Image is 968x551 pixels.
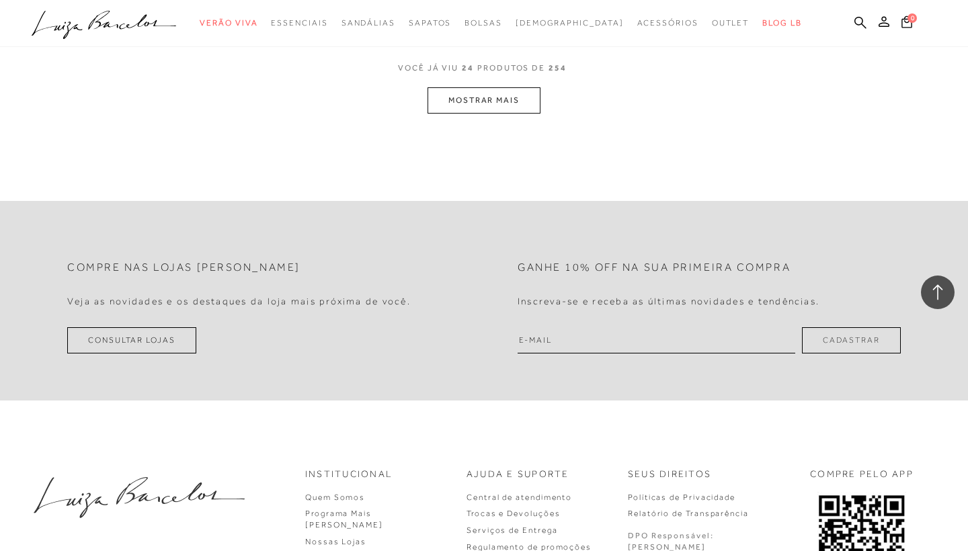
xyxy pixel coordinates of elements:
a: Trocas e Devoluções [467,509,560,518]
h4: Veja as novidades e os destaques da loja mais próxima de você. [67,296,411,307]
p: Institucional [305,468,393,481]
h2: Ganhe 10% off na sua primeira compra [518,261,791,274]
span: BLOG LB [762,18,801,28]
a: Programa Mais [PERSON_NAME] [305,509,383,529]
a: categoryNavScreenReaderText [200,11,257,36]
a: categoryNavScreenReaderText [465,11,502,36]
a: noSubCategoriesText [516,11,624,36]
button: 0 [897,15,916,33]
a: Políticas de Privacidade [628,493,735,502]
p: COMPRE PELO APP [810,468,914,481]
a: categoryNavScreenReaderText [409,11,451,36]
a: Quem Somos [305,493,365,502]
a: categoryNavScreenReaderText [712,11,750,36]
button: MOSTRAR MAIS [428,87,540,114]
a: Nossas Lojas [305,537,366,546]
a: Central de atendimento [467,493,572,502]
span: Bolsas [465,18,502,28]
span: Sandálias [341,18,395,28]
span: PRODUTOS DE [477,62,545,74]
a: Serviços de Entrega [467,525,557,535]
span: Acessórios [637,18,698,28]
button: Cadastrar [802,327,901,353]
a: categoryNavScreenReaderText [637,11,698,36]
a: Relatório de Transparência [628,509,749,518]
input: E-mail [518,327,795,353]
a: categoryNavScreenReaderText [271,11,327,36]
a: Consultar Lojas [67,327,196,353]
a: categoryNavScreenReaderText [341,11,395,36]
span: 24 [462,62,474,87]
span: Sapatos [409,18,451,28]
h2: Compre nas lojas [PERSON_NAME] [67,261,300,274]
span: 0 [908,13,917,23]
span: 254 [549,62,567,87]
img: luiza-barcelos.png [34,477,245,518]
p: Ajuda e Suporte [467,468,569,481]
span: Essenciais [271,18,327,28]
a: BLOG LB [762,11,801,36]
span: [DEMOGRAPHIC_DATA] [516,18,624,28]
p: Seus Direitos [628,468,711,481]
span: Outlet [712,18,750,28]
span: VOCê JÁ VIU [398,62,458,74]
span: Verão Viva [200,18,257,28]
h4: Inscreva-se e receba as últimas novidades e tendências. [518,296,819,307]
